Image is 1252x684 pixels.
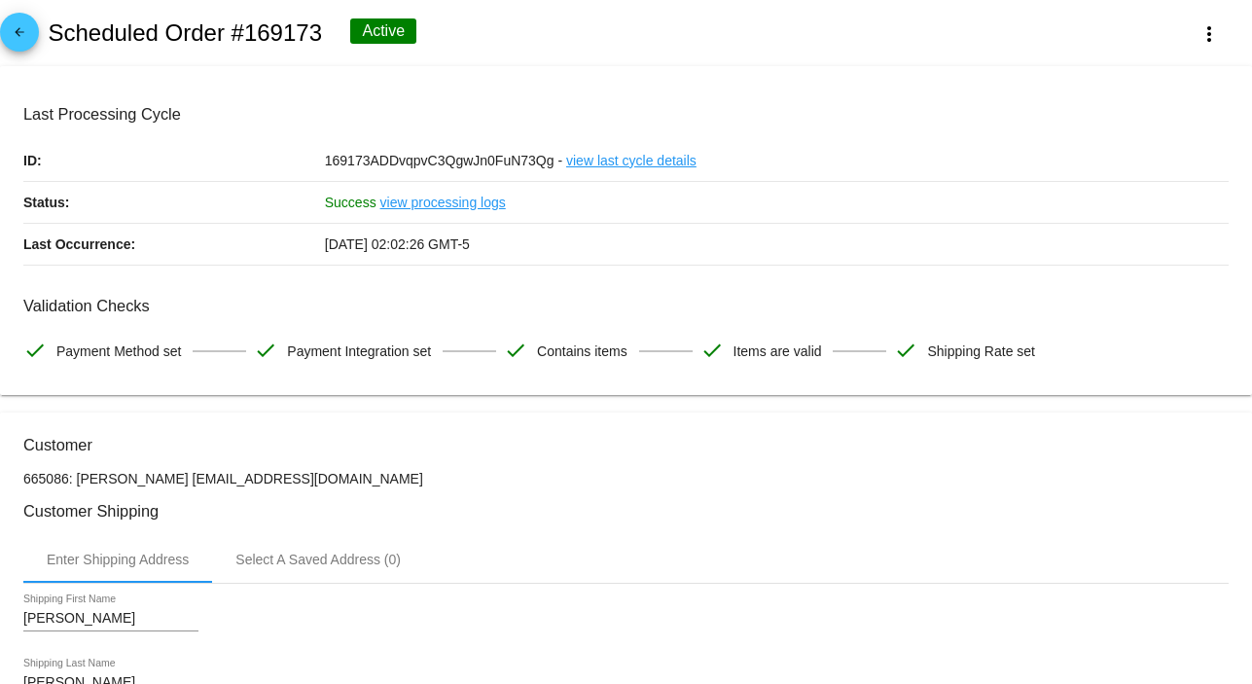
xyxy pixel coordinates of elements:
[1198,22,1221,46] mat-icon: more_vert
[23,297,1229,315] h3: Validation Checks
[23,339,47,362] mat-icon: check
[325,195,376,210] span: Success
[23,471,1229,486] p: 665086: [PERSON_NAME] [EMAIL_ADDRESS][DOMAIN_NAME]
[23,182,325,223] p: Status:
[927,331,1035,372] span: Shipping Rate set
[287,331,431,372] span: Payment Integration set
[56,331,181,372] span: Payment Method set
[23,502,1229,521] h3: Customer Shipping
[23,436,1229,454] h3: Customer
[325,236,470,252] span: [DATE] 02:02:26 GMT-5
[235,552,401,567] div: Select A Saved Address (0)
[537,331,627,372] span: Contains items
[47,552,189,567] div: Enter Shipping Address
[23,611,198,627] input: Shipping First Name
[254,339,277,362] mat-icon: check
[23,105,1229,124] h3: Last Processing Cycle
[325,153,562,168] span: 169173ADDvqpvC3QgwJn0FuN73Qg -
[733,331,822,372] span: Items are valid
[504,339,527,362] mat-icon: check
[23,140,325,181] p: ID:
[700,339,724,362] mat-icon: check
[350,18,416,44] div: Active
[566,140,697,181] a: view last cycle details
[8,25,31,49] mat-icon: arrow_back
[380,182,506,223] a: view processing logs
[894,339,917,362] mat-icon: check
[23,224,325,265] p: Last Occurrence:
[48,19,322,47] h2: Scheduled Order #169173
